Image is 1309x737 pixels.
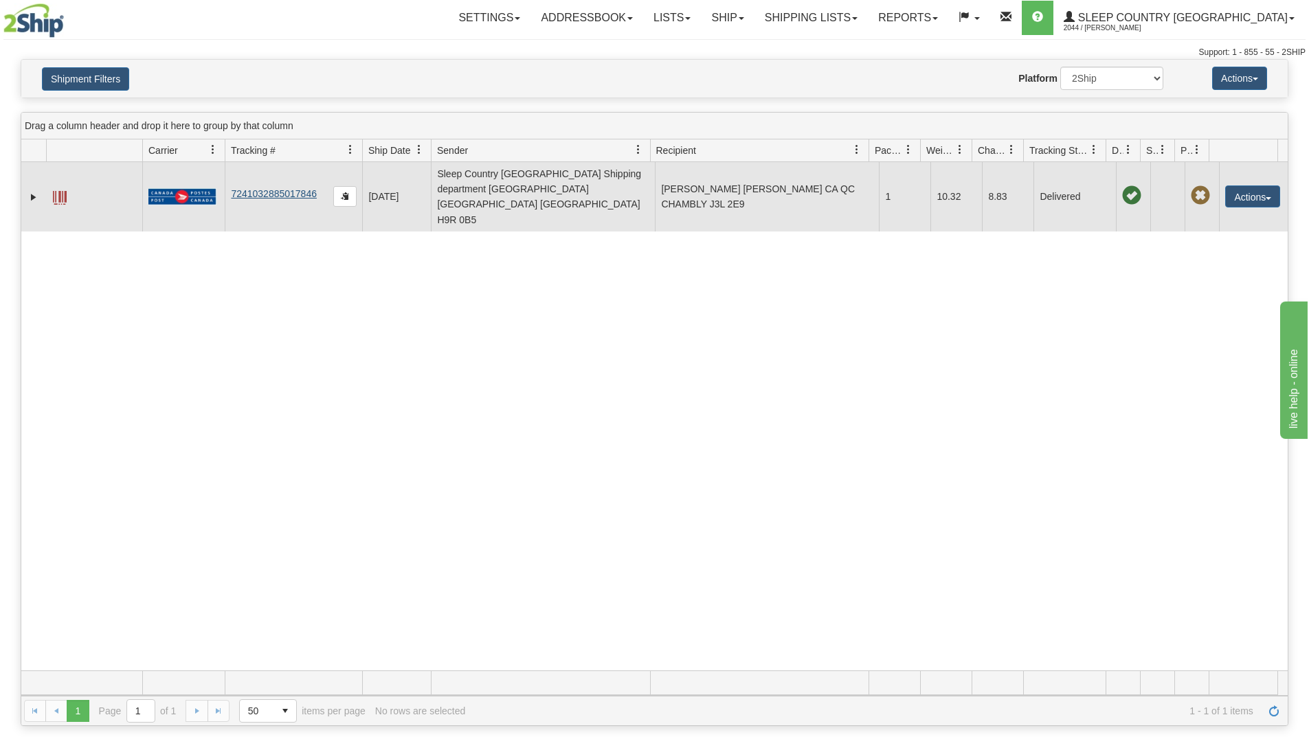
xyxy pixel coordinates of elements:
[982,162,1033,231] td: 8.83
[42,67,129,91] button: Shipment Filters
[3,3,64,38] img: logo2044.jpg
[1225,185,1280,207] button: Actions
[1117,138,1140,161] a: Delivery Status filter column settings
[948,138,972,161] a: Weight filter column settings
[53,185,67,207] a: Label
[231,188,317,199] a: 7241032885017846
[67,700,89,722] span: Page 1
[1029,144,1089,157] span: Tracking Status
[148,188,216,205] img: 20 - Canada Post
[1151,138,1174,161] a: Shipment Issues filter column settings
[127,700,155,722] input: Page 1
[930,162,982,231] td: 10.32
[1064,21,1167,35] span: 2044 / [PERSON_NAME]
[1000,138,1023,161] a: Charge filter column settings
[845,138,869,161] a: Recipient filter column settings
[656,144,696,157] span: Recipient
[879,162,930,231] td: 1
[1053,1,1305,35] a: Sleep Country [GEOGRAPHIC_DATA] 2044 / [PERSON_NAME]
[1181,144,1192,157] span: Pickup Status
[1191,186,1210,205] span: Pickup Not Assigned
[239,699,366,723] span: items per page
[655,162,879,231] td: [PERSON_NAME] [PERSON_NAME] CA QC CHAMBLY J3L 2E9
[754,1,868,35] a: Shipping lists
[701,1,754,35] a: Ship
[475,705,1253,716] span: 1 - 1 of 1 items
[362,162,431,231] td: [DATE]
[1185,138,1209,161] a: Pickup Status filter column settings
[1112,144,1123,157] span: Delivery Status
[868,1,948,35] a: Reports
[875,144,904,157] span: Packages
[978,144,1007,157] span: Charge
[248,704,266,718] span: 50
[1122,186,1141,205] span: On time
[333,186,357,207] button: Copy to clipboard
[27,190,41,204] a: Expand
[431,162,655,231] td: Sleep Country [GEOGRAPHIC_DATA] Shipping department [GEOGRAPHIC_DATA] [GEOGRAPHIC_DATA] [GEOGRAPH...
[1033,162,1116,231] td: Delivered
[1075,12,1288,23] span: Sleep Country [GEOGRAPHIC_DATA]
[448,1,530,35] a: Settings
[926,144,955,157] span: Weight
[148,144,178,157] span: Carrier
[437,144,468,157] span: Sender
[375,705,466,716] div: No rows are selected
[10,8,127,25] div: live help - online
[1212,67,1267,90] button: Actions
[231,144,276,157] span: Tracking #
[201,138,225,161] a: Carrier filter column settings
[21,113,1288,139] div: grid grouping header
[643,1,701,35] a: Lists
[627,138,650,161] a: Sender filter column settings
[407,138,431,161] a: Ship Date filter column settings
[368,144,410,157] span: Ship Date
[1263,700,1285,722] a: Refresh
[530,1,643,35] a: Addressbook
[339,138,362,161] a: Tracking # filter column settings
[239,699,297,723] span: Page sizes drop down
[1277,298,1308,438] iframe: chat widget
[897,138,920,161] a: Packages filter column settings
[1082,138,1106,161] a: Tracking Status filter column settings
[274,700,296,722] span: select
[1018,71,1058,85] label: Platform
[99,699,177,723] span: Page of 1
[3,47,1306,58] div: Support: 1 - 855 - 55 - 2SHIP
[1146,144,1158,157] span: Shipment Issues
